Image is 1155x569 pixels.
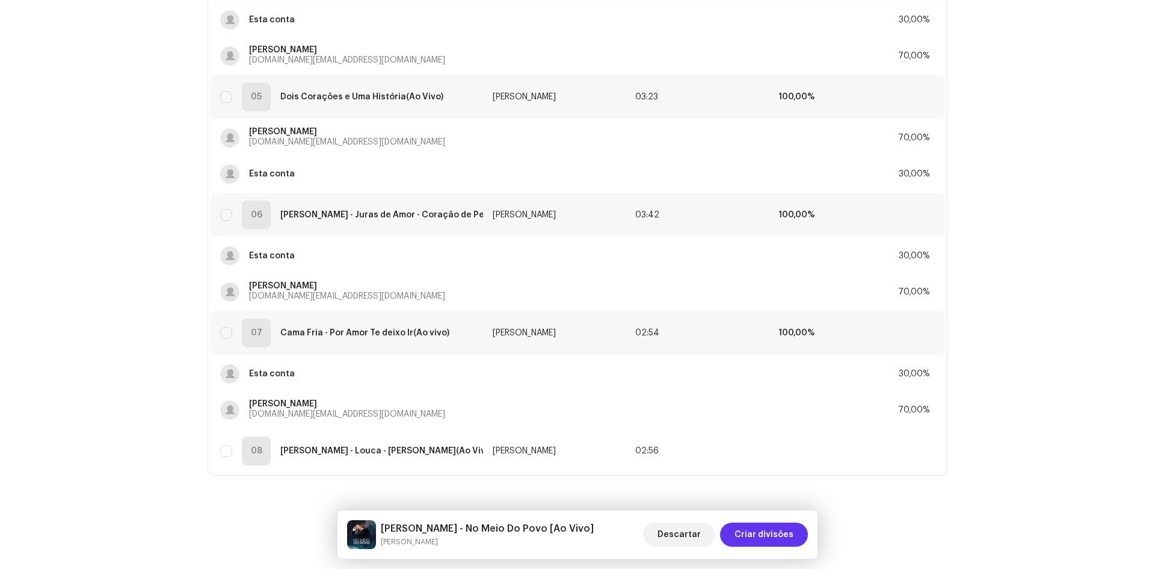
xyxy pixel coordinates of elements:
[899,370,930,378] div: 30,00%
[720,523,808,547] button: Criar divisões
[381,521,594,536] h5: Maurício Paixão - No Meio Do Povo [Ao Vivo]
[898,406,930,414] div: 70,00%
[493,211,556,219] span: [PERSON_NAME]
[778,329,815,337] strong: 100,00%
[249,136,445,149] p: [DOMAIN_NAME][EMAIL_ADDRESS][DOMAIN_NAME]
[249,128,317,136] strong: [PERSON_NAME]
[249,170,295,178] strong: Esta conta
[249,282,317,290] strong: [PERSON_NAME]
[899,252,930,260] div: 30,00%
[493,93,556,101] span: [PERSON_NAME]
[635,329,659,337] span: 174
[242,437,271,465] div: 08
[249,408,445,421] p: [DOMAIN_NAME][EMAIL_ADDRESS][DOMAIN_NAME]
[898,134,930,142] div: 70,00%
[249,290,445,303] p: [DOMAIN_NAME][EMAIL_ADDRESS][DOMAIN_NAME]
[413,329,449,337] strong: (Ao vivo)
[406,93,443,101] strong: (Ao Vivo)
[635,93,658,101] span: 203
[347,520,376,549] img: bec8f5db-995f-4a33-8456-af1fbfdd203f
[242,319,271,347] div: 07
[242,82,271,111] div: 05
[249,400,317,408] strong: [PERSON_NAME]
[898,288,930,296] div: 70,00%
[381,536,594,548] small: Maurício Paixão - No Meio Do Povo [Ao Vivo]
[242,201,271,229] div: 06
[249,54,445,67] p: [DOMAIN_NAME][EMAIL_ADDRESS][DOMAIN_NAME]
[493,447,556,455] span: [PERSON_NAME]
[643,523,715,547] button: Descartar
[898,52,930,60] div: 70,00%
[778,211,815,219] strong: 100,00%
[249,46,317,54] strong: [PERSON_NAME]
[456,447,493,455] strong: (Ao Vivo)
[280,329,413,337] strong: Cama Fria - Por Amor Te deixo Ir
[280,211,499,219] strong: [PERSON_NAME] - Juras de Amor - Coração de Pedra
[658,523,701,547] span: Descartar
[493,329,556,337] span: [PERSON_NAME]
[635,211,659,219] span: 222
[735,523,793,547] span: Criar divisões
[280,447,456,455] strong: [PERSON_NAME] - Louca - [PERSON_NAME]
[635,447,659,455] span: 176
[249,370,295,378] strong: Esta conta
[249,252,295,260] strong: Esta conta
[778,93,815,101] strong: 100,00%
[899,170,930,178] div: 30,00%
[280,93,406,101] strong: Dois Corações e Uma História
